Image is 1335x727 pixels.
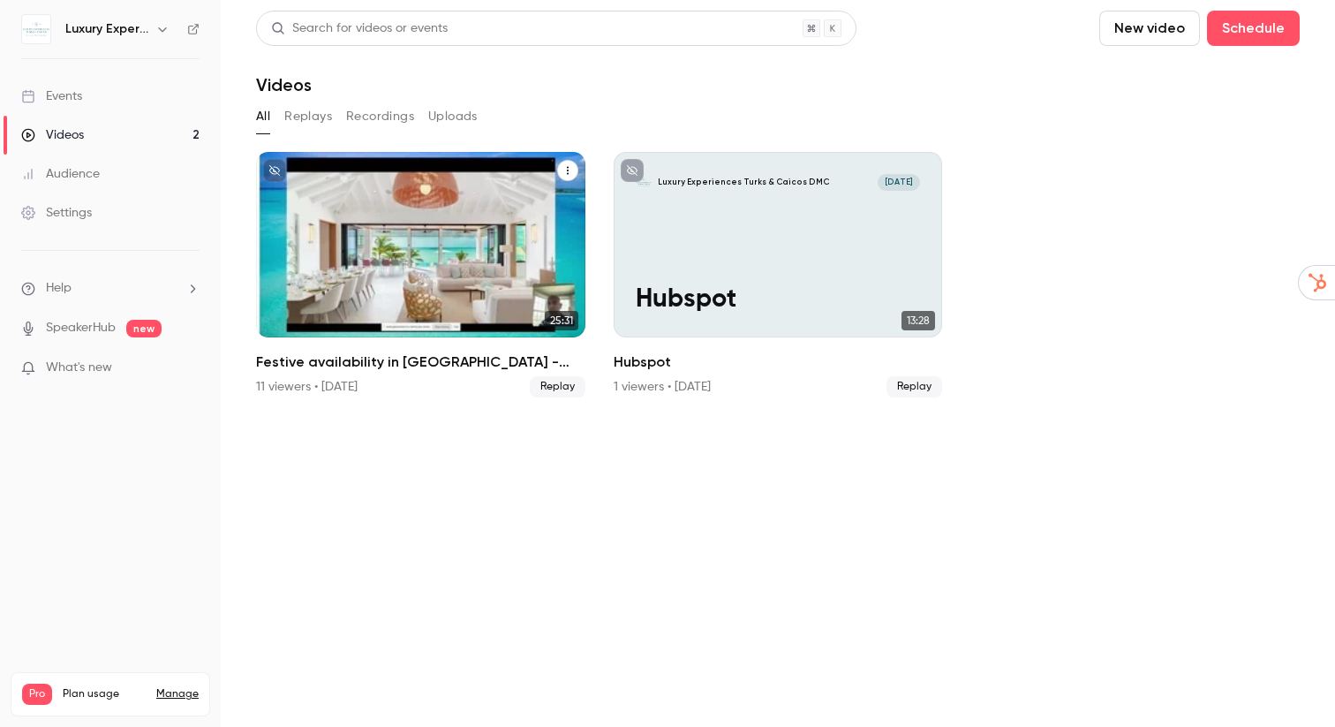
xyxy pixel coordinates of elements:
span: Replay [886,376,942,398]
button: unpublished [621,159,644,182]
button: Recordings [346,102,414,131]
h2: Hubspot [614,352,943,373]
a: Manage [156,687,199,701]
iframe: Noticeable Trigger [178,360,200,376]
p: Luxury Experiences Turks & Caicos DMC [658,177,829,188]
button: Schedule [1207,11,1300,46]
span: new [126,320,162,337]
span: What's new [46,359,112,377]
li: Festive availability in Turks & Caicos - what you need to know! [256,152,585,398]
button: Replays [284,102,332,131]
div: 11 viewers • [DATE] [256,378,358,396]
h6: Luxury Experiences Turks & Caicos DMC [65,20,148,38]
div: Events [21,87,82,105]
li: Hubspot [614,152,943,398]
ul: Videos [256,152,1300,398]
h2: Festive availability in [GEOGRAPHIC_DATA] - what you need to know! [256,352,585,373]
div: Videos [21,126,84,144]
span: Pro [22,684,52,705]
div: Audience [21,165,100,183]
section: Videos [256,11,1300,716]
span: 13:28 [901,311,935,330]
div: Settings [21,204,92,222]
a: SpeakerHub [46,319,116,337]
li: help-dropdown-opener [21,279,200,298]
span: Plan usage [63,687,146,701]
span: Help [46,279,72,298]
h1: Videos [256,74,312,95]
button: unpublished [263,159,286,182]
a: 25:31Festive availability in [GEOGRAPHIC_DATA] - what you need to know!11 viewers • [DATE]Replay [256,152,585,398]
img: Hubspot [636,174,652,191]
div: 1 viewers • [DATE] [614,378,711,396]
span: [DATE] [878,174,920,191]
span: 25:31 [545,311,578,330]
span: Replay [530,376,585,398]
a: Hubspot Luxury Experiences Turks & Caicos DMC[DATE]Hubspot13:28Hubspot1 viewers • [DATE]Replay [614,152,943,398]
button: All [256,102,270,131]
p: Hubspot [636,285,920,315]
div: Search for videos or events [271,19,448,38]
button: Uploads [428,102,478,131]
img: Luxury Experiences Turks & Caicos DMC [22,15,50,43]
button: New video [1099,11,1200,46]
